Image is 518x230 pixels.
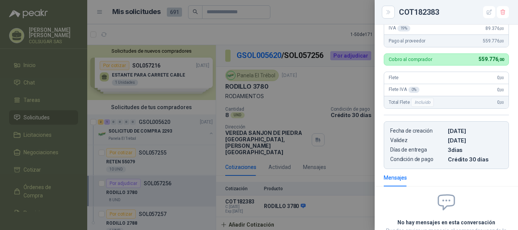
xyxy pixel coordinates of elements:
span: 559.776 [479,56,504,62]
p: Días de entrega [390,147,445,153]
span: Pago al proveedor [389,38,425,44]
div: COT182383 [399,6,509,18]
div: 19 % [397,25,411,31]
div: Mensajes [384,174,407,182]
p: Validez [390,137,445,144]
p: [DATE] [448,128,502,134]
span: Flete [389,75,399,80]
span: ,00 [499,76,504,80]
p: Crédito 30 días [448,156,502,163]
p: Cobro al comprador [389,57,432,62]
span: 559.776 [483,38,504,44]
span: 89.376 [485,26,504,31]
span: ,00 [499,27,504,31]
p: Fecha de creación [390,128,445,134]
p: [DATE] [448,137,502,144]
span: Total Flete [389,98,435,107]
p: Condición de pago [390,156,445,163]
span: ,00 [498,57,504,62]
span: 0 [497,75,504,80]
button: Close [384,8,393,17]
span: Flete IVA [389,87,419,93]
span: 0 [497,87,504,92]
span: ,00 [499,39,504,43]
span: 0 [497,100,504,105]
p: 3 dias [448,147,502,153]
span: ,00 [499,88,504,92]
div: 0 % [408,87,419,93]
h2: No hay mensajes en esta conversación [384,218,509,227]
span: IVA [389,25,410,31]
div: Incluido [411,98,434,107]
span: ,00 [499,100,504,105]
